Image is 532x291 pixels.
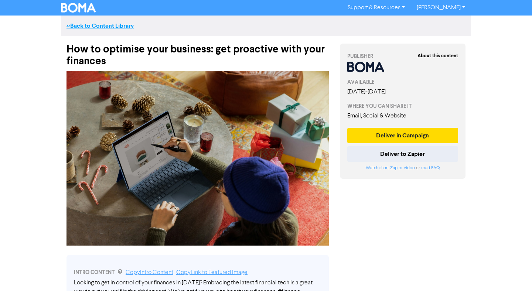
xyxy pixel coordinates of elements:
[126,270,173,275] a: Copy Intro Content
[411,2,471,14] a: [PERSON_NAME]
[74,268,321,277] div: INTRO CONTENT
[347,102,458,110] div: WHERE YOU CAN SHARE IT
[495,256,532,291] iframe: Chat Widget
[61,3,96,13] img: BOMA Logo
[347,146,458,162] button: Deliver to Zapier
[66,22,134,30] a: <<Back to Content Library
[342,2,411,14] a: Support & Resources
[421,166,440,170] a: read FAQ
[417,53,458,59] strong: About this content
[176,270,248,275] a: Copy Link to Featured Image
[347,52,458,60] div: PUBLISHER
[366,166,415,170] a: Watch short Zapier video
[347,78,458,86] div: AVAILABLE
[347,88,458,96] div: [DATE] - [DATE]
[347,165,458,171] div: or
[347,128,458,143] button: Deliver in Campaign
[347,112,458,120] div: Email, Social & Website
[66,36,329,67] div: How to optimise your business: get proactive with your finances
